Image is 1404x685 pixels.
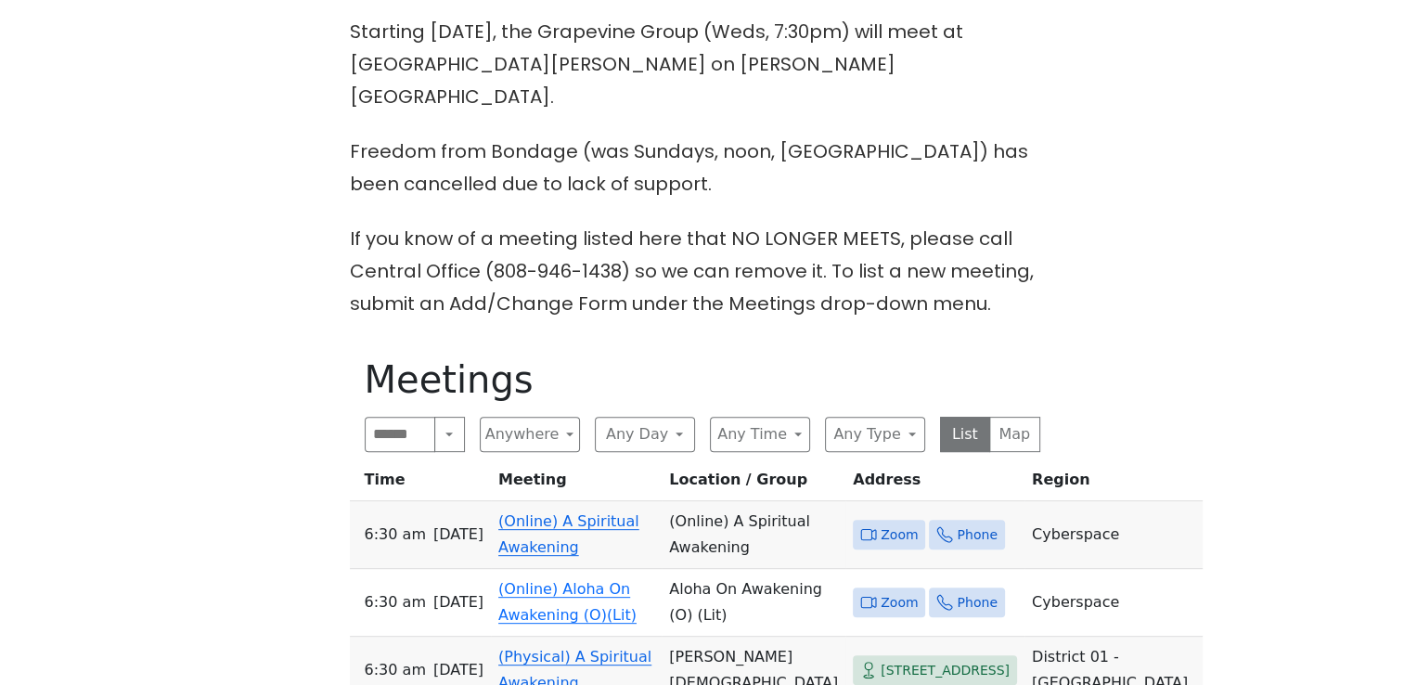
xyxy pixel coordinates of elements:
span: [DATE] [433,589,483,615]
td: (Online) A Spiritual Awakening [662,501,845,569]
p: Starting [DATE], the Grapevine Group (Weds, 7:30pm) will meet at [GEOGRAPHIC_DATA][PERSON_NAME] o... [350,16,1055,113]
span: [DATE] [433,657,483,683]
th: Address [845,467,1024,501]
p: Freedom from Bondage (was Sundays, noon, [GEOGRAPHIC_DATA]) has been cancelled due to lack of sup... [350,136,1055,200]
span: Zoom [881,523,918,547]
span: [STREET_ADDRESS] [881,659,1010,682]
button: Any Day [595,417,695,452]
a: (Online) Aloha On Awakening (O)(Lit) [498,580,637,624]
span: 6:30 AM [365,522,426,548]
th: Location / Group [662,467,845,501]
span: Phone [957,523,997,547]
td: Cyberspace [1024,501,1203,569]
th: Meeting [491,467,662,501]
td: Aloha On Awakening (O) (Lit) [662,569,845,637]
input: Search [365,417,436,452]
button: Anywhere [480,417,580,452]
th: Time [350,467,492,501]
button: Search [434,417,464,452]
button: Any Type [825,417,925,452]
span: [DATE] [433,522,483,548]
a: (Online) A Spiritual Awakening [498,512,639,556]
button: Any Time [710,417,810,452]
button: List [940,417,991,452]
span: 6:30 AM [365,589,426,615]
th: Region [1024,467,1203,501]
span: Zoom [881,591,918,614]
p: If you know of a meeting listed here that NO LONGER MEETS, please call Central Office (808-946-14... [350,223,1055,320]
span: Phone [957,591,997,614]
h1: Meetings [365,357,1040,402]
td: Cyberspace [1024,569,1203,637]
button: Map [989,417,1040,452]
span: 6:30 AM [365,657,426,683]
